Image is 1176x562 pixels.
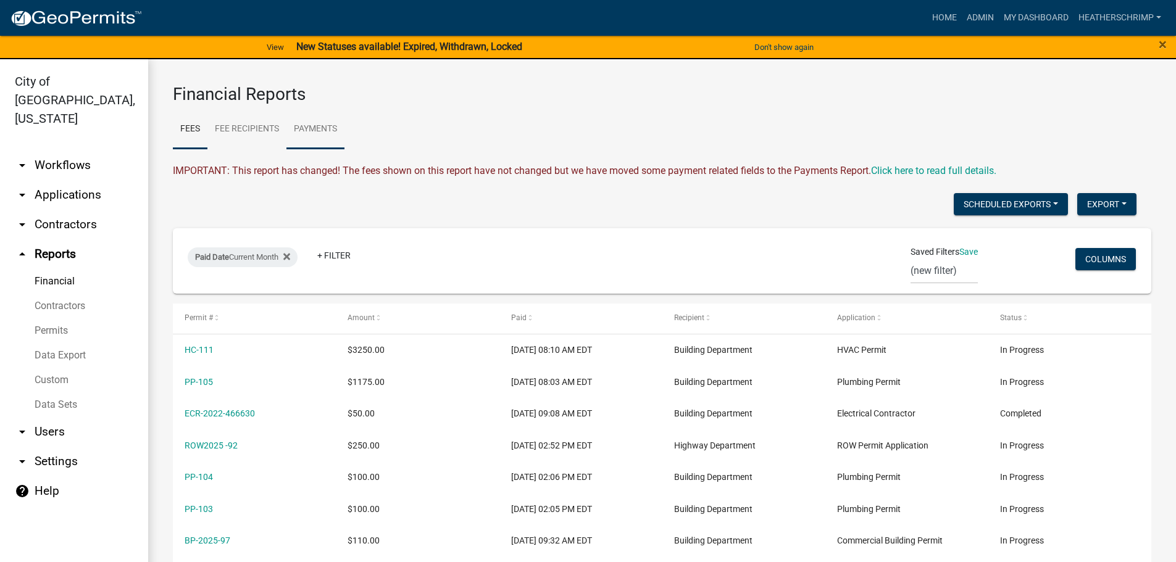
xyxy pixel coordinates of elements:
[336,304,499,333] datatable-header-cell: Amount
[1000,472,1044,482] span: In Progress
[1000,535,1044,545] span: In Progress
[195,252,229,262] span: Paid Date
[511,439,651,453] div: [DATE] 02:52 PM EDT
[511,534,651,548] div: [DATE] 09:32 AM EDT
[674,535,753,545] span: Building Department
[674,440,756,450] span: Highway Department
[185,535,230,545] a: BP-2025-97
[207,110,286,149] a: Fee Recipients
[348,313,375,322] span: Amount
[348,440,380,450] span: $250.00
[15,247,30,262] i: arrow_drop_up
[173,163,1151,178] div: IMPORTANT: This report has changed! The fees shown on this report have not changed but we have mo...
[185,472,213,482] a: PP-104
[911,246,959,258] span: Saved Filters
[837,504,901,514] span: Plumbing Permit
[185,408,255,418] a: ECR-2022-466630
[15,424,30,439] i: arrow_drop_down
[1000,313,1022,322] span: Status
[185,504,213,514] a: PP-103
[15,158,30,173] i: arrow_drop_down
[749,37,819,57] button: Don't show again
[185,377,213,387] a: PP-105
[185,313,213,322] span: Permit #
[1000,345,1044,355] span: In Progress
[511,502,651,516] div: [DATE] 02:05 PM EDT
[962,6,999,30] a: Admin
[674,345,753,355] span: Building Department
[15,188,30,202] i: arrow_drop_down
[173,84,1151,105] h3: Financial Reports
[837,408,915,418] span: Electrical Contractor
[674,504,753,514] span: Building Department
[927,6,962,30] a: Home
[1000,377,1044,387] span: In Progress
[988,304,1151,333] datatable-header-cell: Status
[674,472,753,482] span: Building Department
[511,313,527,322] span: Paid
[511,343,651,357] div: [DATE] 08:10 AM EDT
[348,345,385,355] span: $3250.00
[674,377,753,387] span: Building Department
[674,408,753,418] span: Building Department
[959,247,978,257] a: Save
[15,217,30,232] i: arrow_drop_down
[662,304,825,333] datatable-header-cell: Recipient
[1000,408,1041,418] span: Completed
[185,440,238,450] a: ROW2025 -92
[499,304,662,333] datatable-header-cell: Paid
[262,37,289,57] a: View
[954,193,1068,215] button: Scheduled Exports
[511,375,651,389] div: [DATE] 08:03 AM EDT
[307,244,361,267] a: + Filter
[871,165,996,176] a: Click here to read full details.
[1077,193,1136,215] button: Export
[674,313,704,322] span: Recipient
[286,110,344,149] a: Payments
[999,6,1074,30] a: My Dashboard
[1000,504,1044,514] span: In Progress
[511,470,651,484] div: [DATE] 02:06 PM EDT
[15,454,30,469] i: arrow_drop_down
[1074,6,1166,30] a: heatherschrimp
[871,165,996,176] wm-modal-confirm: Upcoming Changes to Daily Fees Report
[837,313,875,322] span: Application
[1159,37,1167,52] button: Close
[185,345,214,355] a: HC-111
[348,408,375,418] span: $50.00
[348,472,380,482] span: $100.00
[825,304,988,333] datatable-header-cell: Application
[188,247,298,267] div: Current Month
[837,345,886,355] span: HVAC Permit
[1159,36,1167,53] span: ×
[173,110,207,149] a: Fees
[348,535,380,545] span: $110.00
[837,472,901,482] span: Plumbing Permit
[837,535,943,545] span: Commercial Building Permit
[15,484,30,498] i: help
[511,407,651,421] div: [DATE] 09:08 AM EDT
[837,440,928,450] span: ROW Permit Application
[348,504,380,514] span: $100.00
[1075,248,1136,270] button: Columns
[1000,440,1044,450] span: In Progress
[348,377,385,387] span: $1175.00
[296,41,522,52] strong: New Statuses available! Expired, Withdrawn, Locked
[173,304,336,333] datatable-header-cell: Permit #
[837,377,901,387] span: Plumbing Permit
